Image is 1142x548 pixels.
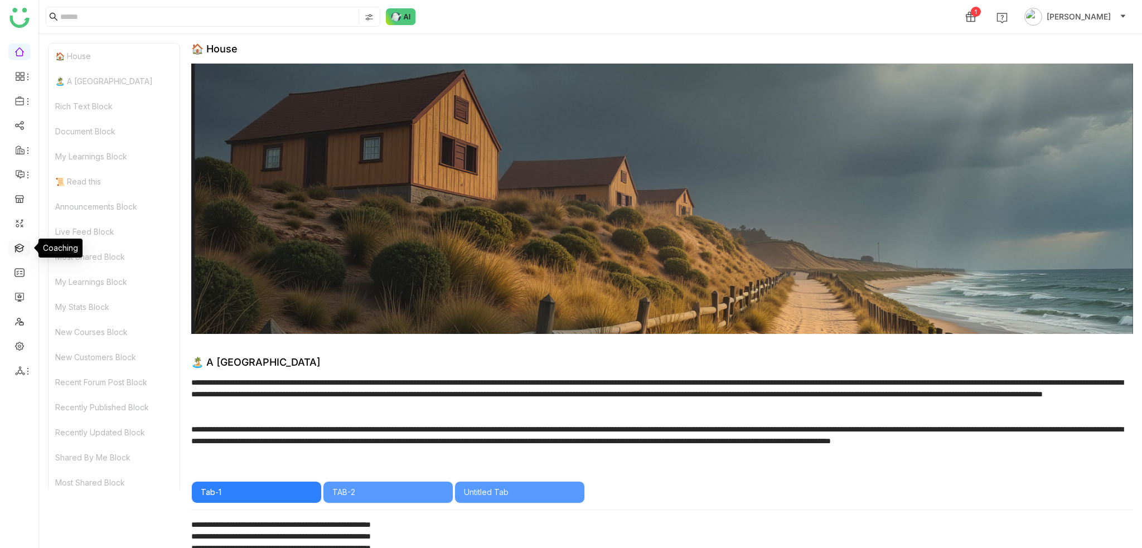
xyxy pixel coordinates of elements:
[365,13,374,22] img: search-type.svg
[49,395,180,420] div: Recently Published Block
[49,445,180,470] div: Shared By Me Block
[191,64,1133,334] img: 68553b2292361c547d91f02a
[201,486,312,498] div: Tab-1
[49,345,180,370] div: New Customers Block
[1022,8,1129,26] button: [PERSON_NAME]
[191,356,321,368] div: 🏝️ A [GEOGRAPHIC_DATA]
[49,144,180,169] div: My Learnings Block
[191,43,238,55] div: 🏠 House
[49,119,180,144] div: Document Block
[49,370,180,395] div: Recent Forum Post Block
[49,69,180,94] div: 🏝️ A [GEOGRAPHIC_DATA]
[1047,11,1111,23] span: [PERSON_NAME]
[38,239,83,258] div: Coaching
[49,269,180,294] div: My Learnings Block
[49,43,180,69] div: 🏠 House
[49,219,180,244] div: Live Feed Block
[49,244,180,269] div: Most Shared Block
[49,169,180,194] div: 📜 Read this
[386,8,416,25] img: ask-buddy-normal.svg
[49,94,180,119] div: Rich Text Block
[1024,8,1042,26] img: avatar
[49,294,180,319] div: My Stats Block
[332,486,444,498] div: TAB-2
[996,12,1008,23] img: help.svg
[49,319,180,345] div: New Courses Block
[9,8,30,28] img: logo
[464,486,575,498] div: Untitled Tab
[49,470,180,495] div: Most Shared Block
[49,420,180,445] div: Recently Updated Block
[49,194,180,219] div: Announcements Block
[971,7,981,17] div: 1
